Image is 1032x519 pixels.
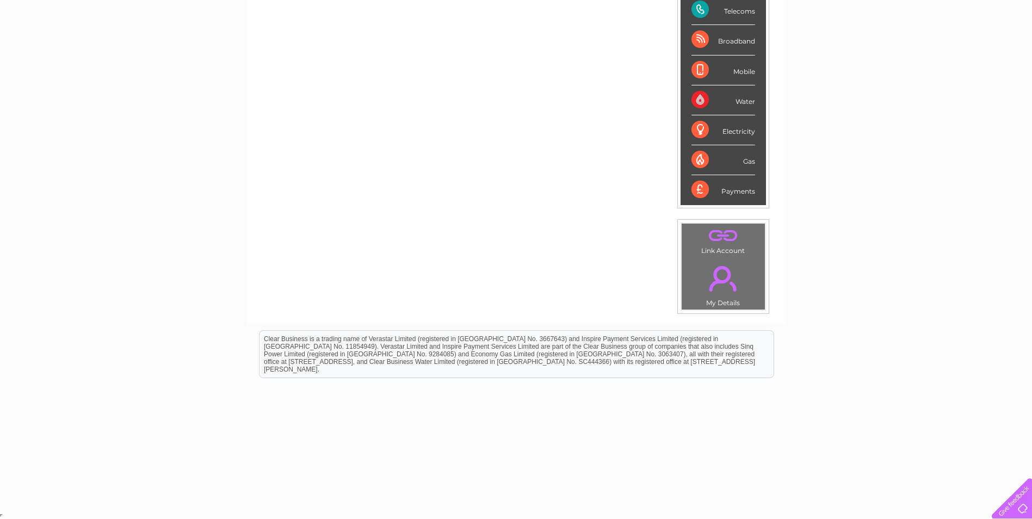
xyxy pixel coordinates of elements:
a: Contact [960,46,986,54]
a: Energy [868,46,892,54]
div: Mobile [691,55,755,85]
div: Water [691,85,755,115]
div: Electricity [691,115,755,145]
a: Blog [937,46,953,54]
img: logo.png [36,28,91,61]
a: Telecoms [898,46,931,54]
td: Link Account [681,223,765,257]
a: . [684,259,762,298]
a: 0333 014 3131 [827,5,902,19]
a: . [684,226,762,245]
td: My Details [681,257,765,310]
div: Gas [691,145,755,175]
a: Water [841,46,861,54]
div: Clear Business is a trading name of Verastar Limited (registered in [GEOGRAPHIC_DATA] No. 3667643... [259,6,774,53]
div: Broadband [691,25,755,55]
a: Log out [996,46,1022,54]
div: Payments [691,175,755,205]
